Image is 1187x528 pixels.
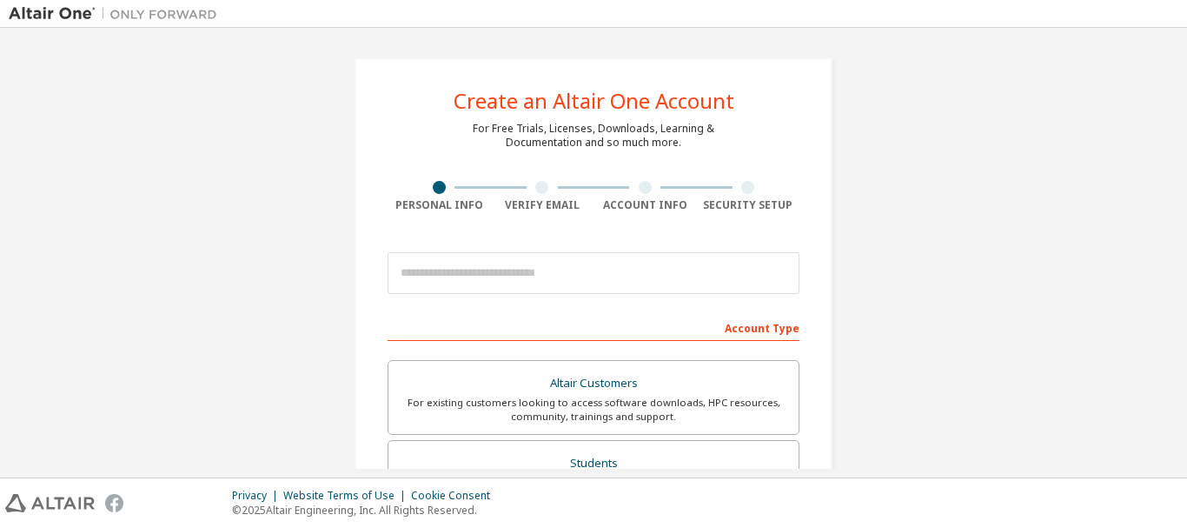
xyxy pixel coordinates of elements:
[9,5,226,23] img: Altair One
[593,198,697,212] div: Account Info
[232,489,283,503] div: Privacy
[5,494,95,512] img: altair_logo.svg
[283,489,411,503] div: Website Terms of Use
[388,198,491,212] div: Personal Info
[473,122,714,150] div: For Free Trials, Licenses, Downloads, Learning & Documentation and so much more.
[232,503,501,518] p: © 2025 Altair Engineering, Inc. All Rights Reserved.
[491,198,594,212] div: Verify Email
[399,371,788,396] div: Altair Customers
[388,313,799,341] div: Account Type
[399,396,788,424] div: For existing customers looking to access software downloads, HPC resources, community, trainings ...
[454,90,734,111] div: Create an Altair One Account
[105,494,123,512] img: facebook.svg
[399,451,788,476] div: Students
[411,489,501,503] div: Cookie Consent
[697,198,800,212] div: Security Setup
